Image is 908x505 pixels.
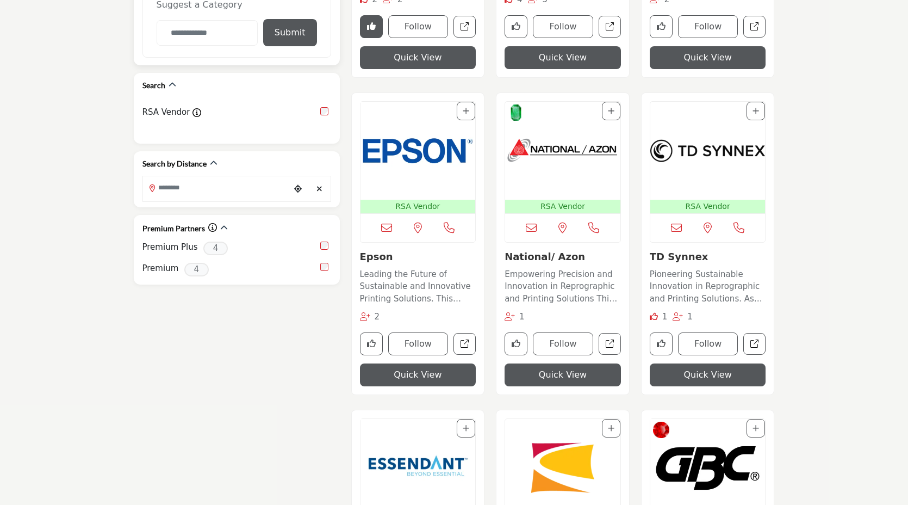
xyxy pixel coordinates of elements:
label: RSA Vendor [142,106,190,119]
div: Click to view information [208,221,217,235]
h3: National/ Azon [505,251,621,263]
button: Like company [650,15,673,38]
label: Premium Plus [142,241,198,254]
button: Follow [533,15,593,38]
button: Follow [388,15,449,38]
a: Add To List [463,107,469,115]
a: Open national-azon in new tab [599,333,621,355]
a: Open Listing in new tab [505,102,620,213]
a: Open canon-usa in new tab [599,16,621,38]
button: Like company [505,15,527,38]
img: TD Synnex [650,102,766,200]
h2: Search [142,80,165,91]
button: Submit [263,19,317,46]
p: Pioneering Sustainable Innovation in Reprographic and Printing Solutions. As an established leade... [650,268,766,305]
img: National/ Azon [505,102,620,200]
button: Like company [360,332,383,355]
h2: Premium Partners [142,223,205,234]
p: RSA Vendor [507,201,618,212]
a: Empowering Precision and Innovation in Reprographic and Printing Solutions This company excels in... [505,266,621,305]
button: Follow [678,15,738,38]
div: Followers [505,311,525,323]
a: Epson [360,251,393,262]
button: Follow [533,332,593,355]
span: 1 [519,312,525,322]
input: select Premium checkbox [320,263,328,271]
div: Followers [673,311,693,323]
input: RSA Vendor checkbox [320,107,328,115]
div: Choose your current location [290,177,306,201]
a: Information about Premium Partners [208,223,217,233]
input: select Premium Plus checkbox [320,242,328,250]
span: 4 [203,242,228,255]
img: Rubies Badge Icon [653,422,669,438]
input: Category Name [157,20,258,46]
img: Epson [360,102,476,200]
i: Like [650,312,658,321]
a: Add To List [608,424,614,433]
button: Remove Like button [360,15,383,38]
div: Clear search location [312,177,328,201]
p: Empowering Precision and Innovation in Reprographic and Printing Solutions This company excels in... [505,268,621,305]
a: Pioneering Sustainable Innovation in Reprographic and Printing Solutions. As an established leade... [650,266,766,305]
button: Follow [388,332,449,355]
a: Add To List [608,107,614,115]
button: Quick View [650,364,766,386]
h2: Search by Distance [142,158,207,169]
button: Follow [678,332,738,355]
span: 2 [374,312,380,322]
button: Quick View [505,364,621,386]
input: Search Location [143,177,290,199]
a: Add To List [752,107,759,115]
a: Open td-synnex in new tab [743,333,766,355]
a: Open hp-inc in new tab [743,16,766,38]
h3: TD Synnex [650,251,766,263]
a: Open Listing in new tab [650,102,766,213]
a: Add To List [463,424,469,433]
a: National/ Azon [505,251,585,262]
p: RSA Vendor [363,201,474,212]
button: Like company [505,332,527,355]
div: Followers [360,311,380,323]
button: Quick View [360,364,476,386]
h3: Epson [360,251,476,263]
button: Quick View [360,46,476,69]
button: Quick View [650,46,766,69]
a: Open epson in new tab [453,333,476,355]
a: Open reprographic-services-association-rsa in new tab [453,16,476,38]
span: 1 [662,312,668,322]
a: Open Listing in new tab [360,102,476,213]
a: Leading the Future of Sustainable and Innovative Printing Solutions. This company is a prominent ... [360,266,476,305]
span: 1 [687,312,693,322]
a: Add To List [752,424,759,433]
button: Like company [650,332,673,355]
img: Emeralds Badge Icon [508,104,524,121]
span: 4 [184,263,209,276]
p: RSA Vendor [652,201,763,212]
button: Quick View [505,46,621,69]
p: Leading the Future of Sustainable and Innovative Printing Solutions. This company is a prominent ... [360,268,476,305]
a: TD Synnex [650,251,708,262]
label: Premium [142,262,179,275]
